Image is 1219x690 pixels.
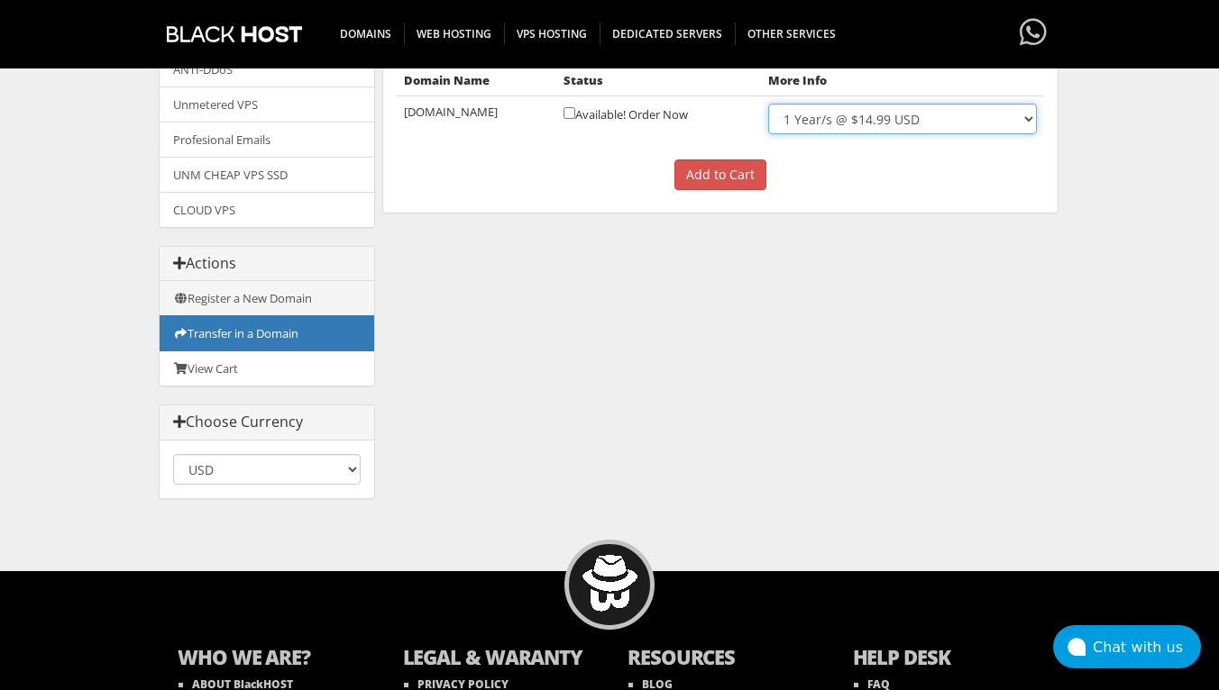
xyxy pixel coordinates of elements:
th: Domain Name [397,64,556,96]
img: BlackHOST mascont, Blacky. [582,555,638,612]
span: DEDICATED SERVERS [600,23,736,45]
button: Chat with us [1053,625,1201,668]
b: LEGAL & WARANTY [403,643,592,675]
a: Transfer in a Domain [160,315,374,351]
span: OTHER SERVICES [735,23,848,45]
a: UNM CHEAP VPS SSD [160,157,374,193]
div: Chat with us [1093,639,1201,656]
input: Add to Cart [674,159,766,190]
h3: Actions [173,256,361,272]
h3: Choose Currency [173,414,361,431]
a: View Cart [160,350,374,386]
b: HELP DESK [853,643,1042,675]
a: Register a New Domain [160,281,374,316]
span: DOMAINS [327,23,405,45]
span: VPS HOSTING [504,23,600,45]
a: Unmetered VPS [160,86,374,123]
a: Profesional Emails [160,122,374,158]
span: WEB HOSTING [404,23,505,45]
b: WHO WE ARE? [178,643,367,675]
a: CLOUD VPS [160,192,374,227]
td: Available! Order Now [556,96,761,142]
b: RESOURCES [628,643,817,675]
a: ANTI-DDoS [160,51,374,87]
th: More Info [761,64,1044,96]
td: [DOMAIN_NAME] [397,96,556,142]
th: Status [556,64,761,96]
